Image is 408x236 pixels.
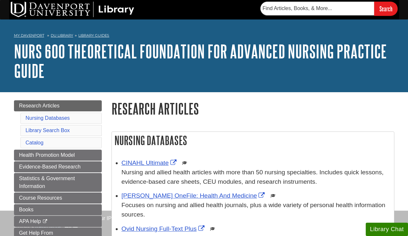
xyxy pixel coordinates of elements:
a: Link opens in new window [122,225,206,232]
span: Books [19,207,33,212]
img: DU Library [11,2,134,17]
span: Course Resources [19,195,62,201]
span: Research Articles [19,103,60,108]
a: NURS 600 Theoretical Foundation for Advanced Nursing Practice Guide [14,41,387,81]
nav: breadcrumb [14,31,394,42]
a: Link opens in new window [122,192,267,199]
a: DU Library [51,33,73,38]
a: Evidence-Based Research [14,161,102,172]
i: This link opens in a new window [42,219,48,224]
h2: Nursing Databases [112,132,394,149]
span: Evidence-Based Research [19,164,81,169]
a: Health Promotion Model [14,150,102,161]
button: Library Chat [366,223,408,236]
a: Link opens in new window [122,159,178,166]
h1: Research Articles [112,100,394,117]
a: APA Help [14,216,102,227]
a: Library Search Box [26,128,70,133]
p: Focuses on nursing and allied health journals, plus a wide variety of personal health information... [122,201,391,219]
span: Health Promotion Model [19,152,75,158]
a: Statistics & Government Information [14,173,102,192]
a: Nursing Databases [26,115,70,121]
a: Catalog [26,140,44,145]
img: Scholarly or Peer Reviewed [210,226,215,231]
a: Research Articles [14,100,102,111]
a: Library Guides [78,33,109,38]
a: My Davenport [14,33,44,38]
span: APA Help [19,218,41,224]
span: Statistics & Government Information [19,176,75,189]
img: Scholarly or Peer Reviewed [182,160,187,166]
img: Scholarly or Peer Reviewed [270,193,276,198]
p: Nursing and allied health articles with more than 50 nursing specialties. Includes quick lessons,... [122,168,391,187]
form: Searches DU Library's articles, books, and more [260,2,398,16]
a: Course Resources [14,193,102,204]
input: Find Articles, Books, & More... [260,2,374,15]
a: Books [14,204,102,215]
input: Search [374,2,398,16]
